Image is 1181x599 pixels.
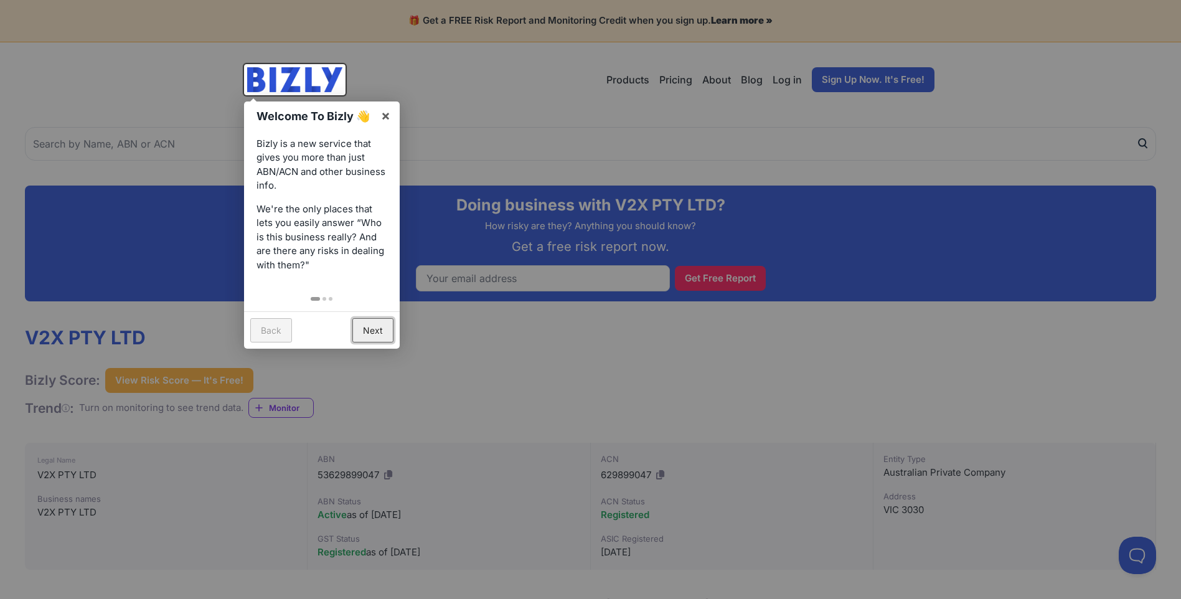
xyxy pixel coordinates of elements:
[372,101,400,130] a: ×
[256,202,387,273] p: We're the only places that lets you easily answer “Who is this business really? And are there any...
[352,318,393,342] a: Next
[256,108,374,125] h1: Welcome To Bizly 👋
[250,318,292,342] a: Back
[256,137,387,193] p: Bizly is a new service that gives you more than just ABN/ACN and other business info.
